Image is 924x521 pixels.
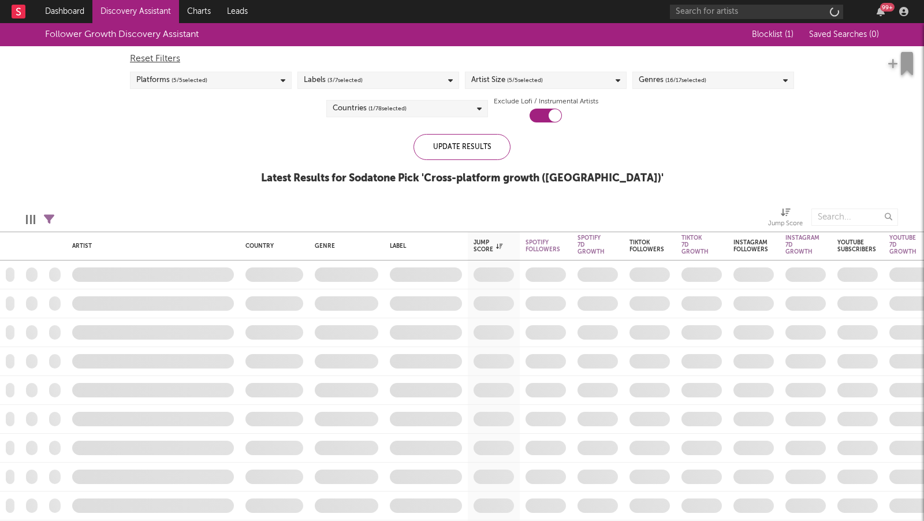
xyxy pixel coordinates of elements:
[681,235,709,255] div: Tiktok 7D Growth
[304,73,363,87] div: Labels
[768,217,803,231] div: Jump Score
[869,31,879,39] span: ( 0 )
[837,239,876,253] div: YouTube Subscribers
[368,102,407,116] span: ( 1 / 78 selected)
[44,203,54,236] div: Filters(11 filters active)
[639,73,706,87] div: Genres
[880,3,895,12] div: 99 +
[507,73,543,87] span: ( 5 / 5 selected)
[474,239,502,253] div: Jump Score
[333,102,407,116] div: Countries
[768,203,803,236] div: Jump Score
[577,235,605,255] div: Spotify 7D Growth
[806,30,879,39] button: Saved Searches (0)
[413,134,511,160] div: Update Results
[315,243,372,250] div: Genre
[889,235,916,255] div: YouTube 7D Growth
[471,73,543,87] div: Artist Size
[136,73,207,87] div: Platforms
[629,239,664,253] div: Tiktok Followers
[26,203,35,236] div: Edit Columns
[785,31,793,39] span: ( 1 )
[245,243,297,250] div: Country
[665,73,706,87] span: ( 16 / 17 selected)
[809,31,879,39] span: Saved Searches
[172,73,207,87] span: ( 5 / 5 selected)
[752,31,793,39] span: Blocklist
[327,73,363,87] span: ( 3 / 7 selected)
[733,239,768,253] div: Instagram Followers
[670,5,843,19] input: Search for artists
[130,52,794,66] div: Reset Filters
[877,7,885,16] button: 99+
[526,239,560,253] div: Spotify Followers
[390,243,456,250] div: Label
[261,172,664,185] div: Latest Results for Sodatone Pick ' Cross-platform growth ([GEOGRAPHIC_DATA]) '
[494,95,598,109] label: Exclude Lofi / Instrumental Artists
[72,243,228,250] div: Artist
[811,209,898,226] input: Search...
[45,28,199,42] div: Follower Growth Discovery Assistant
[785,235,819,255] div: Instagram 7D Growth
